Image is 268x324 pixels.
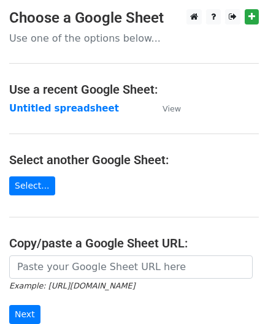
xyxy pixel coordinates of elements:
p: Use one of the options below... [9,32,259,45]
a: Untitled spreadsheet [9,103,119,114]
input: Next [9,305,40,324]
input: Paste your Google Sheet URL here [9,255,253,279]
small: View [163,104,181,113]
small: Example: [URL][DOMAIN_NAME] [9,281,135,290]
a: Select... [9,176,55,195]
h4: Select another Google Sheet: [9,153,259,167]
h3: Choose a Google Sheet [9,9,259,27]
h4: Use a recent Google Sheet: [9,82,259,97]
a: View [150,103,181,114]
h4: Copy/paste a Google Sheet URL: [9,236,259,251]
